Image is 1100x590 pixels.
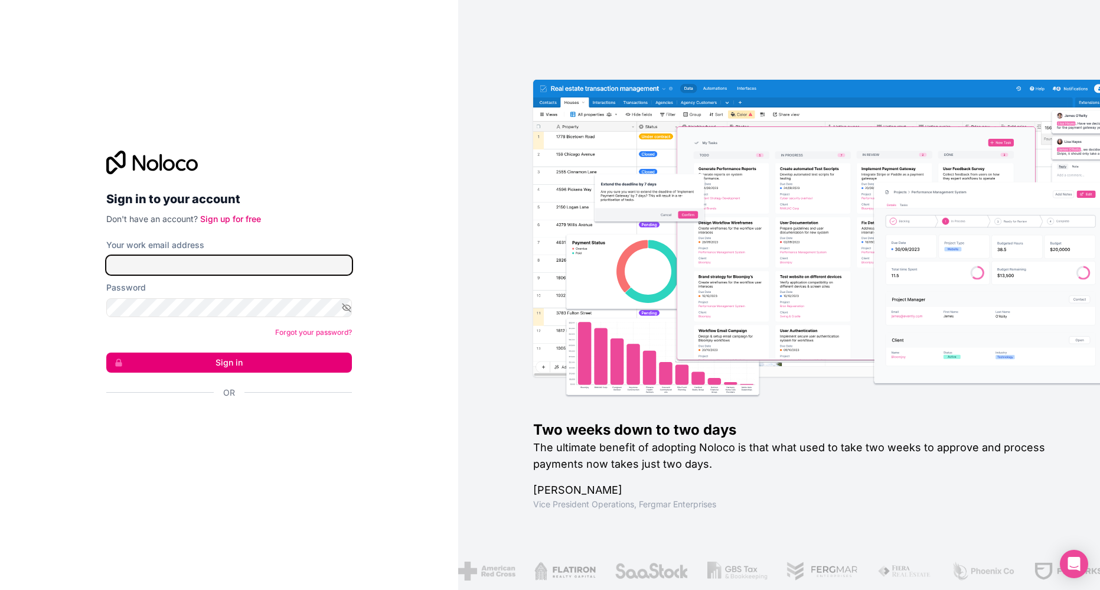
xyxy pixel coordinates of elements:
img: /assets/phoenix-BREaitsQ.png [951,562,1014,581]
h2: Sign in to your account [106,188,352,210]
label: Password [106,282,146,294]
img: /assets/fiera-fwj2N5v4.png [876,562,932,581]
img: /assets/american-red-cross-BAupjrZR.png [458,562,515,581]
iframe: Bouton "Se connecter avec Google" [100,412,348,438]
h1: Two weeks down to two days [533,421,1062,439]
h1: Vice President Operations , Fergmar Enterprises [533,498,1062,510]
input: Email address [106,256,352,275]
span: Don't have an account? [106,214,198,224]
img: /assets/saastock-C6Zbiodz.png [613,562,688,581]
img: /assets/fergmar-CudnrXN5.png [785,562,857,581]
a: Sign up for free [200,214,261,224]
input: Password [106,298,352,317]
div: Open Intercom Messenger [1060,550,1088,578]
span: Or [223,387,235,399]
img: /assets/gbstax-C-GtDUiK.png [707,562,766,581]
a: Forgot your password? [275,328,352,337]
h1: [PERSON_NAME] [533,482,1062,498]
button: Sign in [106,353,352,373]
img: /assets/flatiron-C8eUkumj.png [534,562,595,581]
h2: The ultimate benefit of adopting Noloco is that what used to take two weeks to approve and proces... [533,439,1062,472]
label: Your work email address [106,239,204,251]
